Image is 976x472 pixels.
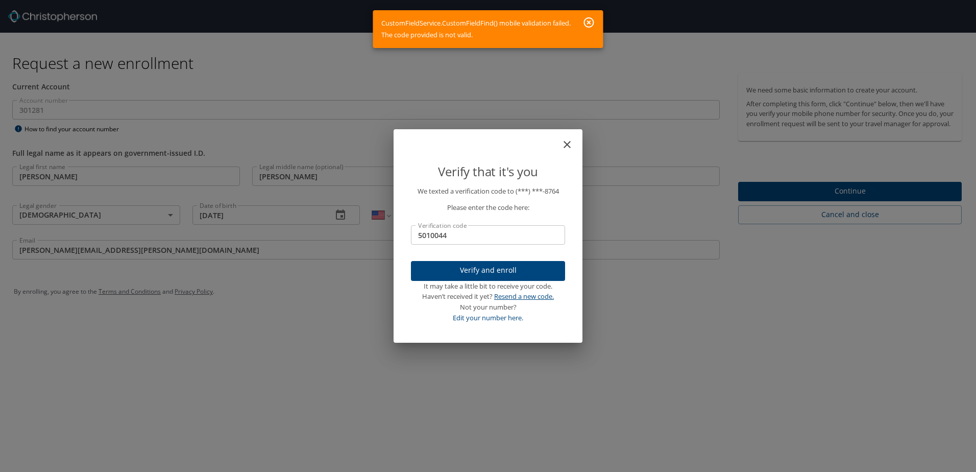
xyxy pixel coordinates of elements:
[411,162,565,181] p: Verify that it's you
[381,13,571,45] div: CustomFieldService.CustomFieldFind() mobile validation failed. The code provided is not valid.
[566,133,578,146] button: close
[411,202,565,213] p: Please enter the code here:
[411,291,565,302] div: Haven’t received it yet?
[411,302,565,313] div: Not your number?
[453,313,523,322] a: Edit your number here.
[411,281,565,292] div: It may take a little bit to receive your code.
[411,186,565,197] p: We texted a verification code to (***) ***- 8764
[494,292,554,301] a: Resend a new code.
[411,261,565,281] button: Verify and enroll
[419,264,557,277] span: Verify and enroll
